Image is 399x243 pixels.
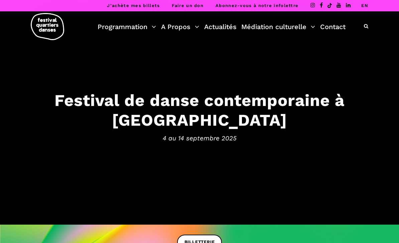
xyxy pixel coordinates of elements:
[98,21,156,32] a: Programmation
[361,3,368,8] a: EN
[172,3,204,8] a: Faire un don
[31,13,64,40] img: logo-fqd-med
[241,21,315,32] a: Médiation culturelle
[7,91,392,130] h3: Festival de danse contemporaine à [GEOGRAPHIC_DATA]
[107,3,160,8] a: J’achète mes billets
[320,21,346,32] a: Contact
[161,21,199,32] a: A Propos
[216,3,298,8] a: Abonnez-vous à notre infolettre
[7,133,392,143] span: 4 au 14 septembre 2025
[204,21,237,32] a: Actualités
